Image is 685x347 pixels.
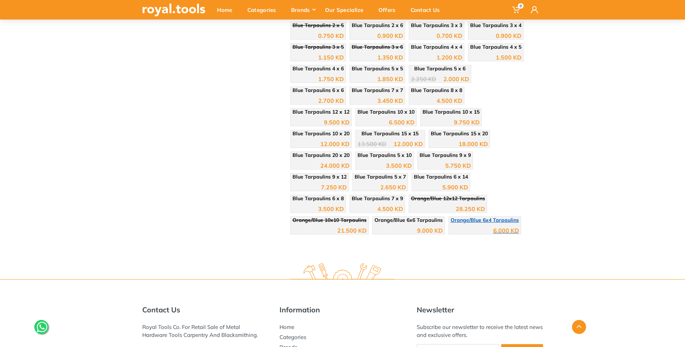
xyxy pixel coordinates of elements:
[142,4,205,16] img: royal.tools Logo
[290,43,346,61] a: Blue Tarpaulins 3 x 5 1.150 KD
[417,228,443,233] div: 9.000 KD
[437,33,462,39] div: 0.700 KD
[411,87,462,93] span: Blue Tarpaulins 8 x 8
[377,206,403,212] div: 4.500 KD
[496,54,521,60] div: 1.500 KD
[357,152,412,158] span: Blue Tarpaulins 5 x 10
[437,54,462,60] div: 1.200 KD
[355,130,425,148] a: Blue Tarpaulins 15 x 15 13.500 KD 12.000 KD
[355,173,406,180] span: Blue Tarpaulins 5 x 7
[357,109,415,115] span: Blue Tarpaulins 10 x 10
[442,184,468,190] div: 5.900 KD
[292,195,344,202] span: Blue Tarpaulins 6 x 8
[318,76,344,82] div: 1.750 KD
[320,163,350,168] div: 24.000 KD
[279,334,306,341] a: Categories
[350,22,405,40] a: Blue Tarpaulins 2 x 6 0.900 KD
[451,217,519,223] span: Orange/Blue 6x4 Tarpaulins
[394,141,423,147] div: 12.000 KD
[409,195,487,213] a: Orange/Blue 12x12 Tarpaulins 28.250 KD
[459,141,488,147] div: 18.000 KD
[420,152,471,158] span: Blue Tarpaulins 9 x 9
[429,130,490,148] a: Blue Tarpaulins 15 x 20 18.000 KD
[355,108,417,126] a: Blue Tarpaulins 10 x 10 6.500 KD
[321,184,347,190] div: 7.250 KD
[414,65,465,72] span: Blue Tarpaulins 5 x 6
[337,228,367,233] div: 21.500 KD
[377,76,403,82] div: 1.850 KD
[417,306,543,314] h5: Newsletter
[320,141,350,147] div: 12.000 KD
[352,173,408,191] a: Blue Tarpaulins 5 x 7 2.650 KD
[292,22,344,28] span: Blue Tarpaulins 2 x 5
[372,216,445,234] a: Orange/Blue 6x6 Tarpaulins 9.000 KD
[292,173,347,180] span: Blue Tarpaulins 9 x 12
[456,206,485,212] div: 28.250 KD
[409,65,471,83] a: Blue Tarpaulins 5 x 6 2.250 KD 2.000 KD
[290,65,346,83] a: Blue Tarpaulins 4 x 6 1.750 KD
[291,263,394,283] img: royal.tools Logo
[468,43,524,61] a: Blue Tarpaulins 4 x 5 1.500 KD
[357,141,386,147] div: 13.500 KD
[290,173,349,191] a: Blue Tarpaulins 9 x 12 7.250 KD
[242,2,286,17] div: Categories
[445,163,471,168] div: 5.750 KD
[386,163,412,168] div: 3.500 KD
[290,216,369,234] a: Orange/Blue 10x10 Tarpaulins 21.500 KD
[318,206,344,212] div: 3.500 KD
[352,44,403,50] span: Blue Tarpaulins 3 x 6
[292,130,350,137] span: Blue Tarpaulins 10 x 20
[292,44,344,50] span: Blue Tarpaulins 3 x 5
[292,152,350,158] span: Blue Tarpaulins 20 x 20
[290,22,346,40] a: Blue Tarpaulins 2 x 5 0.750 KD
[377,54,403,60] div: 1.350 KD
[411,22,462,28] span: Blue Tarpaulins 3 x 3
[406,2,450,17] div: Contact Us
[409,87,464,105] a: Blue Tarpaulins 8 x 8 4.500 KD
[437,98,462,104] div: 4.500 KD
[411,195,485,202] span: Orange/Blue 12x12 Tarpaulins
[493,228,519,233] div: 6.000 KD
[324,119,350,125] div: 9.500 KD
[320,2,373,17] div: Our Specialize
[496,33,521,39] div: 0.900 KD
[350,65,405,83] a: Blue Tarpaulins 5 x 5 1.850 KD
[355,151,414,170] a: Blue Tarpaulins 5 x 10 3.500 KD
[290,130,352,148] a: Blue Tarpaulins 10 x 20 12.000 KD
[142,306,269,314] h5: Contact Us
[352,195,403,202] span: Blue Tarpaulins 7 x 9
[420,108,482,126] a: Blue Tarpaulins 10 x 15 9.750 KD
[380,184,406,190] div: 2.650 KD
[373,2,406,17] div: Offers
[389,119,415,125] div: 6.500 KD
[290,108,352,126] a: Blue Tarpaulins 12 x 12 9.500 KD
[318,54,344,60] div: 1.150 KD
[361,130,419,137] span: Blue Tarpaulins 15 x 15
[468,22,524,40] a: Blue Tarpaulins 3 x 4 0.900 KD
[411,44,462,50] span: Blue Tarpaulins 4 x 4
[417,151,473,170] a: Blue Tarpaulins 9 x 9 5.750 KD
[292,109,350,115] span: Blue Tarpaulins 12 x 12
[412,173,470,191] a: Blue Tarpaulins 6 x 14 5.900 KD
[409,22,464,40] a: Blue Tarpaulins 3 x 3 0.700 KD
[377,98,403,104] div: 3.450 KD
[377,33,403,39] div: 0.900 KD
[454,119,480,125] div: 9.750 KD
[374,217,443,223] span: Orange/Blue 6x6 Tarpaulins
[414,173,468,180] span: Blue Tarpaulins 6 x 14
[292,65,344,72] span: Blue Tarpaulins 4 x 6
[350,87,405,105] a: Blue Tarpaulins 7 x 7 3.450 KD
[318,33,344,39] div: 0.750 KD
[290,87,346,105] a: Blue Tarpaulins 6 x 6 2.700 KD
[448,216,521,234] a: Orange/Blue 6x4 Tarpaulins 6.000 KD
[290,151,352,170] a: Blue Tarpaulins 20 x 20 24.000 KD
[470,22,521,28] span: Blue Tarpaulins 3 x 4
[318,98,344,104] div: 2.700 KD
[470,44,521,50] span: Blue Tarpaulins 4 x 5
[286,2,320,17] div: Brands
[352,22,403,28] span: Blue Tarpaulins 2 x 6
[292,217,367,223] span: Orange/Blue 10x10 Tarpaulins
[431,130,488,137] span: Blue Tarpaulins 15 x 20
[290,195,346,213] a: Blue Tarpaulins 6 x 8 3.500 KD
[292,87,344,93] span: Blue Tarpaulins 6 x 6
